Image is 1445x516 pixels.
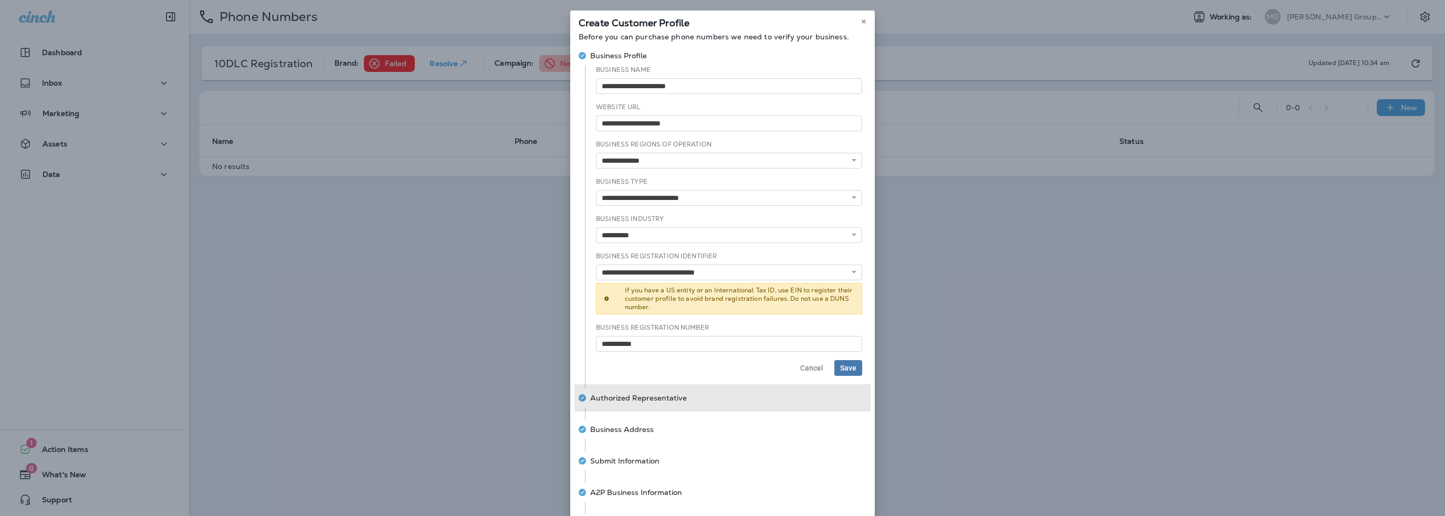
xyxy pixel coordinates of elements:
label: Business Type [596,177,647,186]
p: Before you can purchase phone numbers we need to verify your business. [579,33,866,41]
button: Authorized Representative [574,384,871,412]
span: A2P Business Information [590,487,682,498]
button: Business Profile [574,42,871,69]
label: Website URL [596,103,641,111]
span: Business Address [590,424,654,435]
label: Business Industry [596,215,664,223]
span: Cancel [800,364,823,372]
label: Business Regions of Operation [596,140,711,149]
div: If you have a US entity or an International Tax ID, use EIN to register their customer profile to... [625,286,854,311]
div: Create Customer Profile [570,10,875,33]
span: Submit Information [590,456,659,466]
button: Cancel [794,360,829,376]
label: Business Registration Number [596,323,709,332]
span: Authorized Representative [590,393,687,403]
span: Business Profile [590,50,647,61]
span: Save [840,364,856,372]
button: A2P Business Information [574,479,871,506]
button: Save [834,360,862,376]
label: Business Name [596,66,651,74]
button: Submit Information [574,447,871,475]
label: Business Registration Identifier [596,252,717,260]
button: Business Address [574,416,871,443]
